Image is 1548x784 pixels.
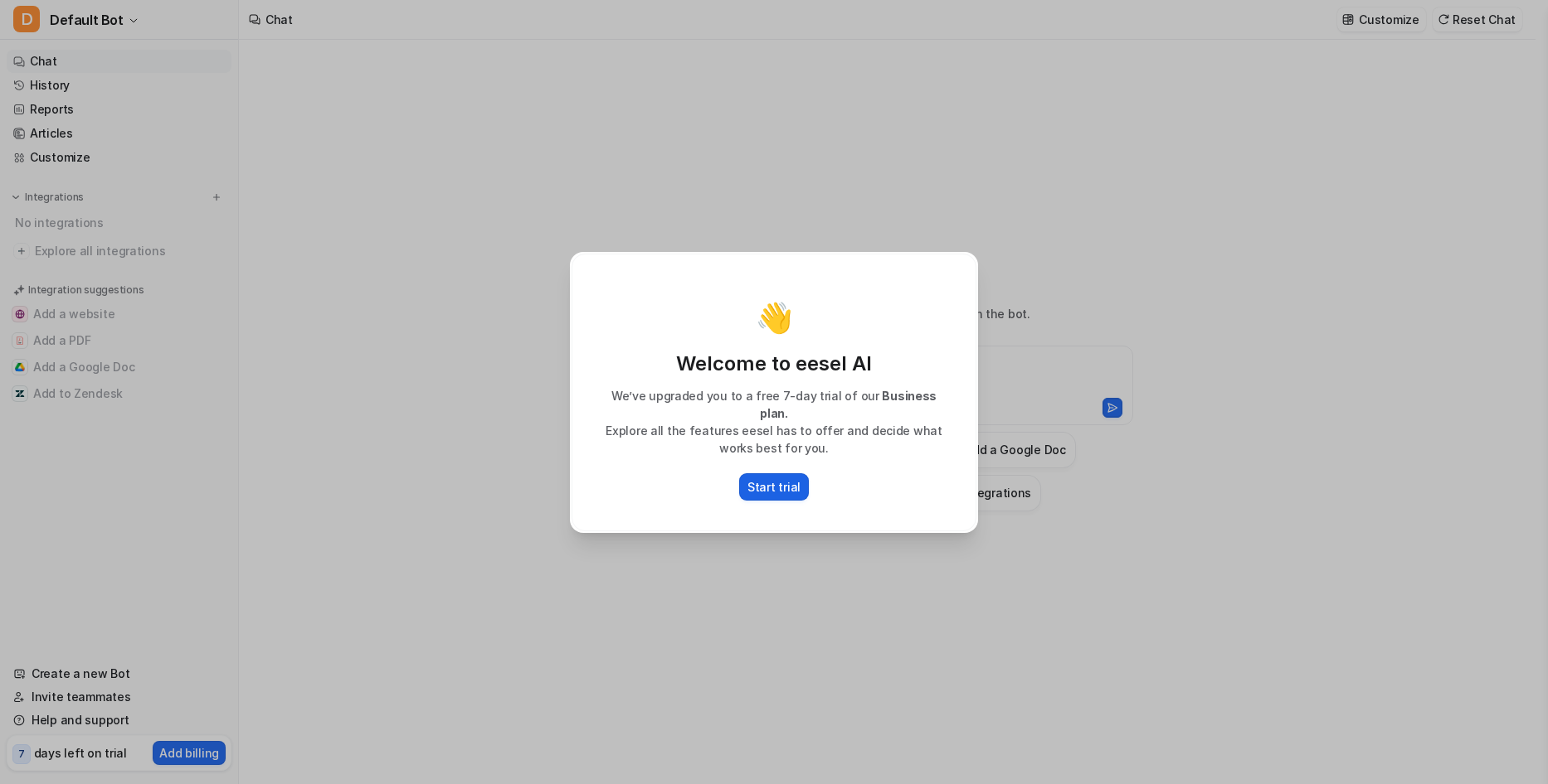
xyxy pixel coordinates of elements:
button: Start trial [739,473,809,501]
p: Start trial [747,478,801,496]
p: Welcome to eesel AI [589,351,959,377]
p: We’ve upgraded you to a free 7-day trial of our [589,387,959,422]
p: 👋 [756,301,793,334]
p: Explore all the features eesel has to offer and decide what works best for you. [589,422,959,457]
